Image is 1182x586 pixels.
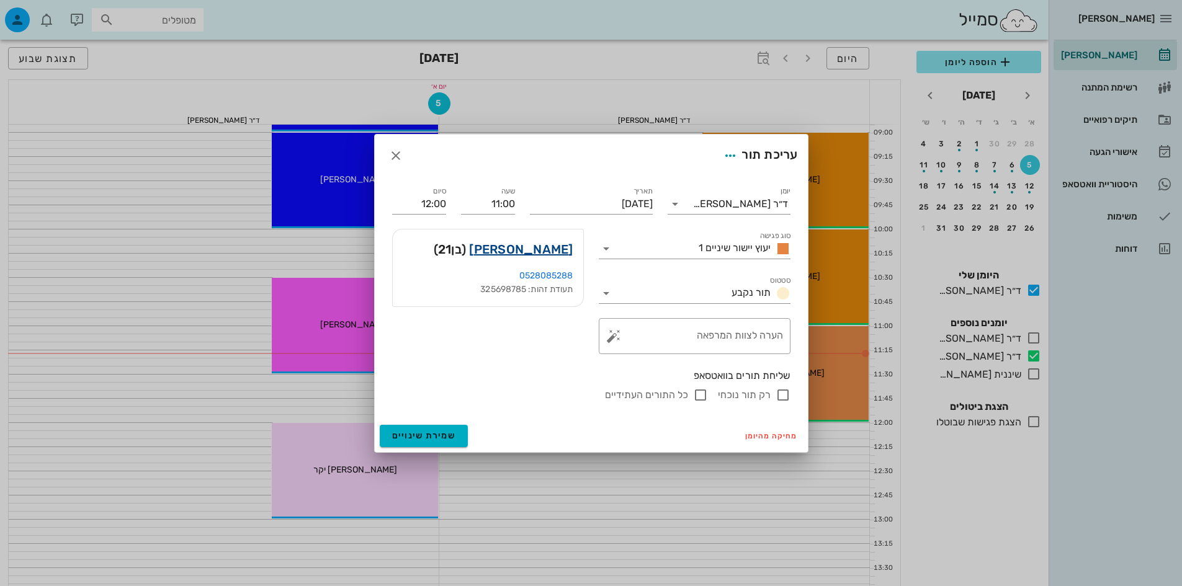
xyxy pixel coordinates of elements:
[740,427,803,445] button: מחיקה מהיומן
[605,389,688,401] label: כל התורים העתידיים
[718,389,771,401] label: רק תור נוכחי
[668,194,790,214] div: יומןד״ר [PERSON_NAME]
[633,187,653,196] label: תאריך
[719,144,797,167] div: עריכת תור
[501,187,515,196] label: שעה
[745,432,798,440] span: מחיקה מהיומן
[392,369,790,383] div: שליחת תורים בוואטסאפ
[403,283,573,296] div: תעודת זהות: 325698785
[434,239,467,259] span: (בן )
[770,276,790,285] label: סטטוס
[469,239,573,259] a: [PERSON_NAME]
[392,430,456,441] span: שמירת שינויים
[732,286,771,298] span: תור נקבע
[380,425,468,447] button: שמירת שינויים
[693,198,788,210] div: ד״ר [PERSON_NAME]
[438,242,452,257] span: 21
[433,187,446,196] label: סיום
[780,187,790,196] label: יומן
[699,242,771,254] span: יעוץ יישור שיניים 1
[759,231,790,241] label: סוג פגישה
[599,283,790,303] div: סטטוסתור נקבע
[519,270,573,281] a: 0528085288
